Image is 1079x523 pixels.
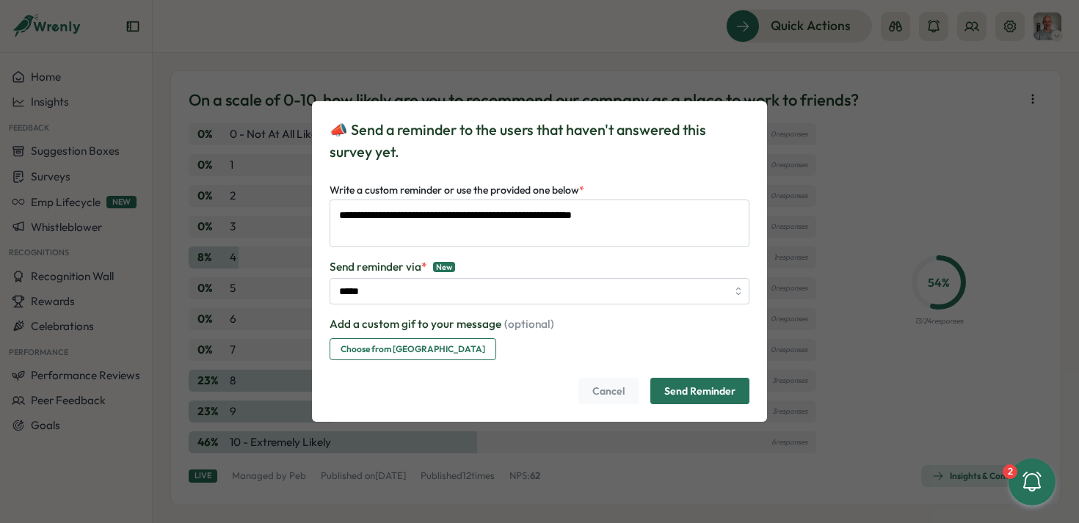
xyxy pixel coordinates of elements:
[330,259,427,275] span: Send reminder via
[330,119,749,164] p: 📣 Send a reminder to the users that haven't answered this survey yet.
[1009,458,1056,505] button: 2
[330,338,496,360] button: Choose from [GEOGRAPHIC_DATA]
[341,339,485,359] span: Choose from [GEOGRAPHIC_DATA]
[501,317,554,331] span: (optional)
[330,183,584,199] label: Write a custom reminder or use the provided one below
[664,378,735,403] span: Send Reminder
[433,262,455,272] span: New
[650,378,749,404] button: Send Reminder
[1003,464,1017,479] div: 2
[578,378,639,404] button: Cancel
[330,316,554,332] p: Add a custom gif to your message
[592,378,625,403] span: Cancel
